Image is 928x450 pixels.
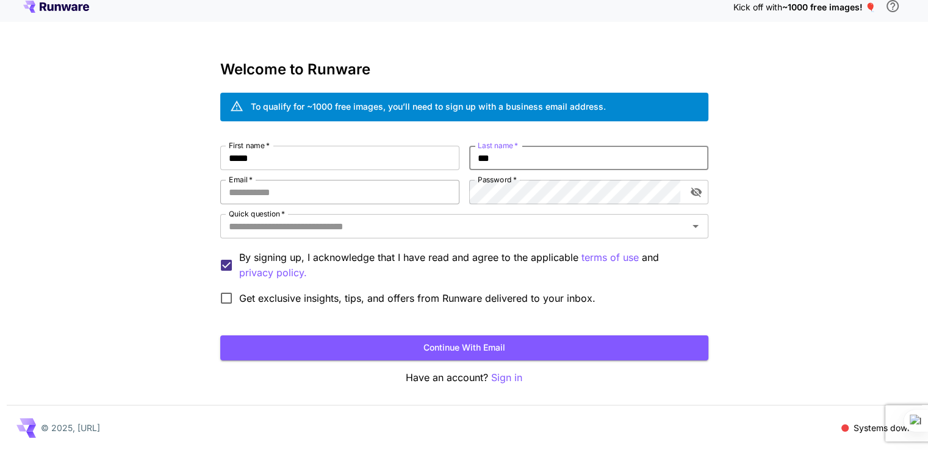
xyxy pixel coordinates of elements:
label: Password [478,174,517,185]
label: Quick question [229,209,285,219]
p: By signing up, I acknowledge that I have read and agree to the applicable and [239,250,699,280]
p: © 2025, [URL] [41,421,100,434]
div: To qualify for ~1000 free images, you’ll need to sign up with a business email address. [251,100,606,113]
label: First name [229,140,270,151]
button: By signing up, I acknowledge that I have read and agree to the applicable and privacy policy. [581,250,639,265]
label: Last name [478,140,518,151]
p: Systems down [854,421,912,434]
button: Open [687,218,704,235]
p: terms of use [581,250,639,265]
button: By signing up, I acknowledge that I have read and agree to the applicable terms of use and [239,265,307,280]
button: Sign in [491,370,522,385]
button: toggle password visibility [685,181,707,203]
span: ~1000 free images! 🎈 [782,2,876,12]
button: Continue with email [220,335,708,360]
span: Get exclusive insights, tips, and offers from Runware delivered to your inbox. [239,291,595,305]
span: Kick off with [733,2,782,12]
label: Email [229,174,253,185]
h3: Welcome to Runware [220,61,708,78]
p: privacy policy. [239,265,307,280]
p: Have an account? [220,370,708,385]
